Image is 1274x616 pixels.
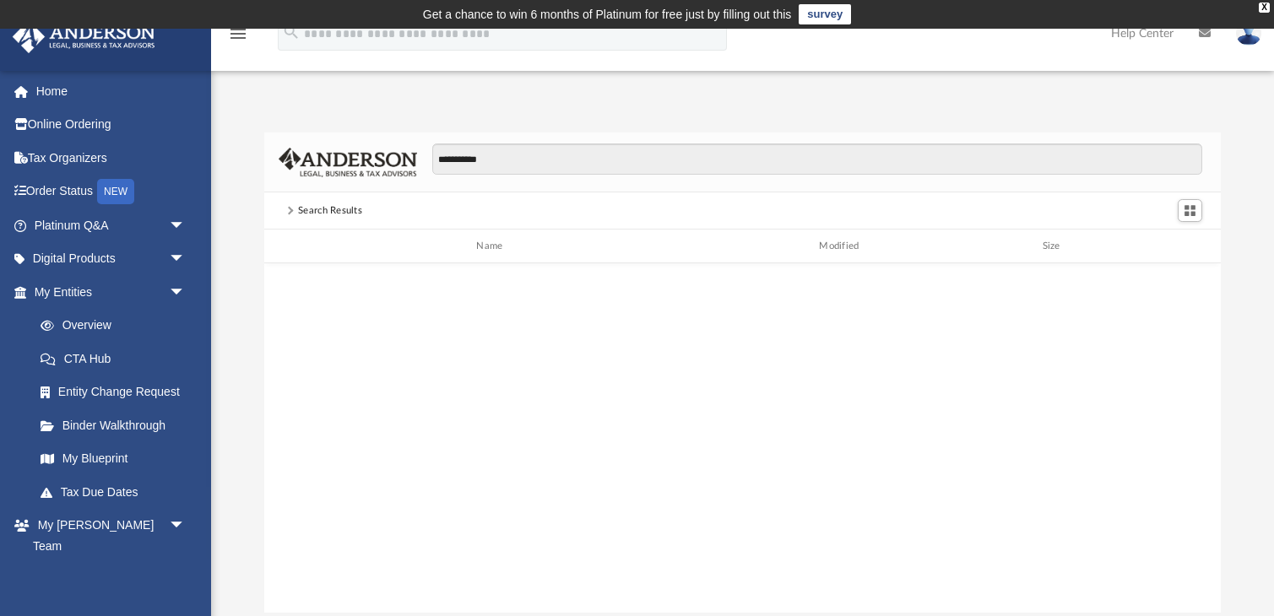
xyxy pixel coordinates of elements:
div: Name [321,239,663,254]
a: Platinum Q&Aarrow_drop_down [12,208,211,242]
span: arrow_drop_down [169,208,203,243]
a: survey [799,4,851,24]
div: Get a chance to win 6 months of Platinum for free just by filling out this [423,4,792,24]
a: CTA Hub [24,342,211,376]
a: My [PERSON_NAME] Teamarrow_drop_down [12,509,203,563]
a: My Blueprint [24,442,203,476]
a: Home [12,74,211,108]
a: My Entitiesarrow_drop_down [12,275,211,309]
div: NEW [97,179,134,204]
img: Anderson Advisors Platinum Portal [8,20,160,53]
div: Modified [670,239,1012,254]
input: Search files and folders [432,143,1202,176]
button: Switch to Grid View [1178,199,1203,223]
a: Digital Productsarrow_drop_down [12,242,211,276]
span: arrow_drop_down [169,509,203,543]
a: Binder Walkthrough [24,408,211,442]
span: arrow_drop_down [169,242,203,277]
i: search [282,23,301,41]
a: Order StatusNEW [12,175,211,209]
a: Tax Due Dates [24,475,211,509]
div: id [1095,239,1213,254]
a: Tax Organizers [12,141,211,175]
div: Size [1020,239,1087,254]
span: arrow_drop_down [169,275,203,310]
div: id [272,239,314,254]
div: grid [264,263,1221,613]
div: close [1259,3,1270,13]
a: Entity Change Request [24,376,211,409]
i: menu [228,24,248,44]
a: Online Ordering [12,108,211,142]
img: User Pic [1236,21,1261,46]
div: Search Results [298,203,362,219]
a: Overview [24,309,211,343]
a: menu [228,32,248,44]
